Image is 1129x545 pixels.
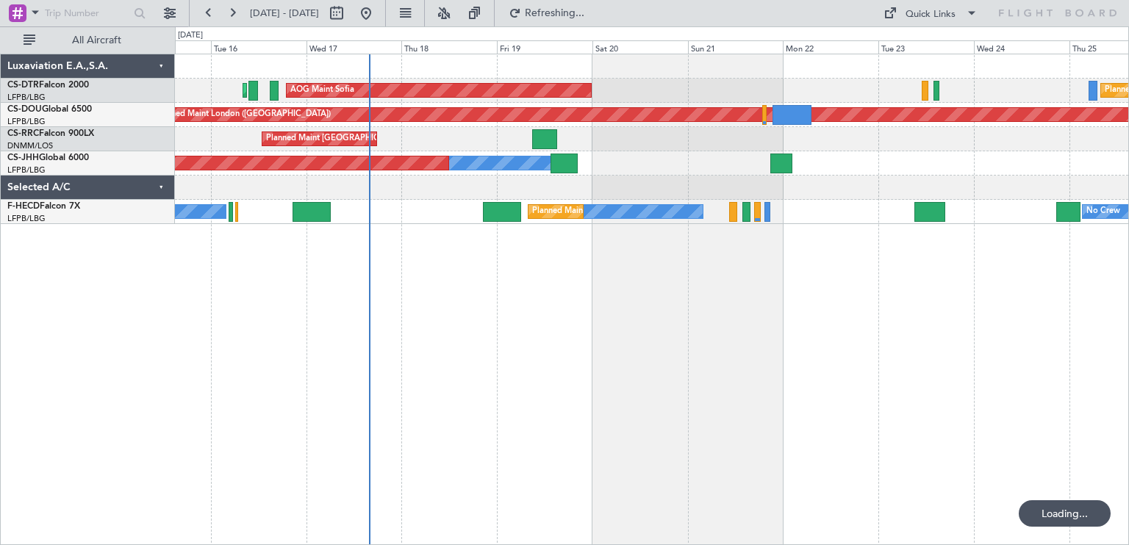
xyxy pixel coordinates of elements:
div: Tue 16 [211,40,307,54]
a: LFPB/LBG [7,165,46,176]
span: All Aircraft [38,35,155,46]
span: [DATE] - [DATE] [250,7,319,20]
div: Mon 22 [783,40,878,54]
div: Planned Maint [GEOGRAPHIC_DATA] ([GEOGRAPHIC_DATA]) [532,201,764,223]
div: Thu 18 [401,40,497,54]
div: Planned Maint [GEOGRAPHIC_DATA] ([GEOGRAPHIC_DATA]) [266,128,498,150]
a: LFPB/LBG [7,92,46,103]
span: CS-JHH [7,154,39,162]
div: Planned Maint London ([GEOGRAPHIC_DATA]) [155,104,331,126]
div: No Crew [1086,201,1120,223]
div: Sun 21 [688,40,784,54]
div: Fri 19 [497,40,592,54]
a: DNMM/LOS [7,140,53,151]
input: Trip Number [45,2,129,24]
a: F-HECDFalcon 7X [7,202,80,211]
button: Quick Links [876,1,985,25]
div: Sat 20 [592,40,688,54]
button: Refreshing... [502,1,590,25]
span: CS-RRC [7,129,39,138]
span: CS-DTR [7,81,39,90]
div: Wed 17 [307,40,402,54]
div: Wed 24 [974,40,1069,54]
a: CS-DTRFalcon 2000 [7,81,89,90]
div: AOG Maint Sofia [290,79,354,101]
div: [DATE] [178,29,203,42]
div: Quick Links [906,7,956,22]
div: Tue 23 [878,40,974,54]
span: Refreshing... [524,8,586,18]
div: Loading... [1019,500,1111,527]
span: CS-DOU [7,105,42,114]
a: CS-DOUGlobal 6500 [7,105,92,114]
span: F-HECD [7,202,40,211]
button: All Aircraft [16,29,160,52]
a: LFPB/LBG [7,116,46,127]
a: CS-JHHGlobal 6000 [7,154,89,162]
a: CS-RRCFalcon 900LX [7,129,94,138]
a: LFPB/LBG [7,213,46,224]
